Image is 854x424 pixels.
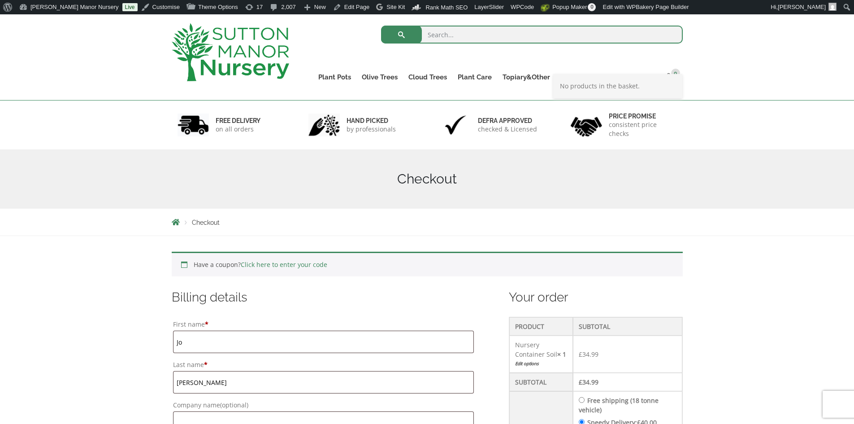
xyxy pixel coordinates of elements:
a: Contact [624,71,660,83]
h6: Defra approved [478,117,537,125]
img: 4.jpg [571,111,602,139]
span: 0 [588,3,596,11]
p: consistent price checks [609,120,677,138]
span: (optional) [220,401,248,409]
h3: Your order [509,289,682,306]
a: Cloud Trees [403,71,452,83]
a: Olive Trees [356,71,403,83]
p: No products in the basket. [560,81,676,92]
p: checked & Licensed [478,125,537,134]
span: Checkout [192,219,220,226]
h3: Billing details [172,289,476,306]
img: 3.jpg [440,114,471,136]
a: Click here to enter your code [241,260,327,269]
div: Have a coupon? [172,252,683,276]
img: 2.jpg [308,114,340,136]
p: on all orders [216,125,260,134]
span: £ [579,378,582,386]
input: Search... [381,26,683,44]
a: Edit options [515,359,567,368]
label: First name [173,318,474,331]
a: Live [122,3,138,11]
a: Delivery [586,71,624,83]
nav: Breadcrumbs [172,219,683,226]
h6: hand picked [347,117,396,125]
label: Company name [173,399,474,411]
span: £ [579,350,582,358]
span: Rank Math SEO [425,4,468,11]
img: logo [172,23,289,81]
span: 0 [671,69,680,78]
strong: × 1 [557,350,566,358]
p: by professionals [347,125,396,134]
a: Plant Pots [313,71,356,83]
h1: Checkout [172,171,683,187]
a: About [555,71,586,83]
img: 1.jpg [178,114,209,136]
span: [PERSON_NAME] [778,4,826,10]
bdi: 34.99 [579,378,598,386]
th: Subtotal [573,317,682,336]
a: Plant Care [452,71,497,83]
h6: Price promise [609,112,677,120]
a: 0 [660,71,683,83]
a: Topiary&Other [497,71,555,83]
td: Nursery Container Soil [509,336,572,373]
label: Last name [173,358,474,371]
th: Subtotal [509,373,572,391]
label: Free shipping (18 tonne vehicle) [579,396,659,414]
h6: FREE DELIVERY [216,117,260,125]
span: Site Kit [386,4,405,10]
th: Product [509,317,572,336]
bdi: 34.99 [579,350,598,358]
